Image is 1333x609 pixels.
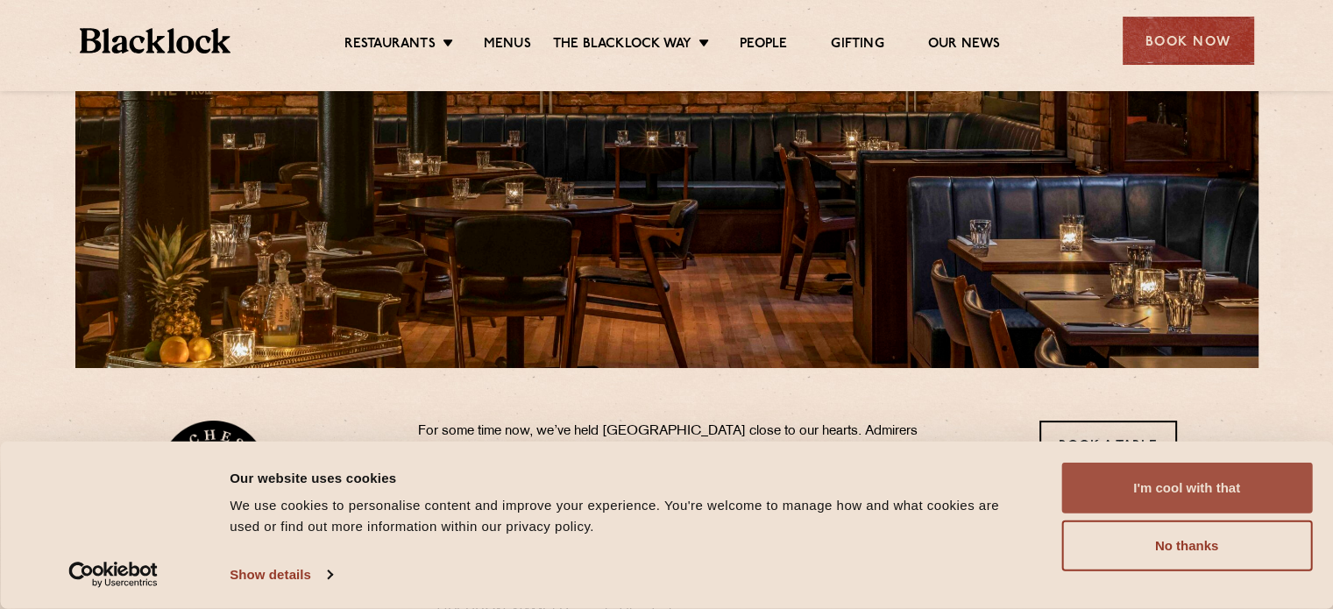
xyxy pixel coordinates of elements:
[344,36,436,55] a: Restaurants
[1123,17,1254,65] div: Book Now
[553,36,691,55] a: The Blacklock Way
[928,36,1001,55] a: Our News
[1061,520,1312,571] button: No thanks
[37,562,190,588] a: Usercentrics Cookiebot - opens in a new window
[230,495,1022,537] div: We use cookies to personalise content and improve your experience. You're welcome to manage how a...
[1061,463,1312,513] button: I'm cool with that
[230,467,1022,488] div: Our website uses cookies
[484,36,531,55] a: Menus
[156,421,271,552] img: BL_Manchester_Logo-bleed.png
[1039,421,1177,469] a: Book a Table
[740,36,787,55] a: People
[831,36,883,55] a: Gifting
[230,562,331,588] a: Show details
[80,28,231,53] img: BL_Textured_Logo-footer-cropped.svg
